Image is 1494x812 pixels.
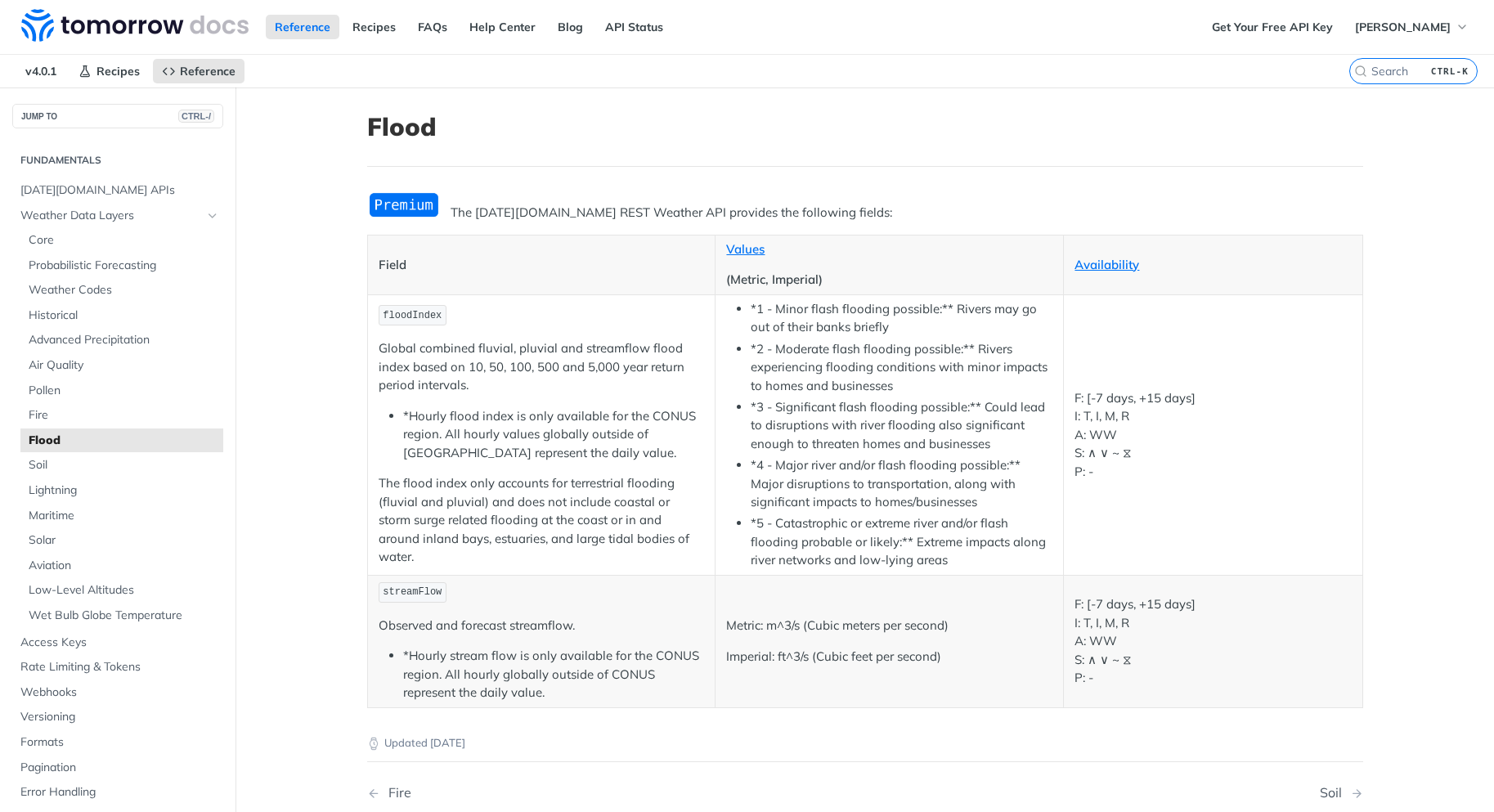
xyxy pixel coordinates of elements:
span: Wet Bulb Globe Temperature [29,608,219,624]
div: Soil [1320,785,1350,801]
a: Pagination [12,756,223,780]
button: JUMP TOCTRL-/ [12,104,223,128]
a: Reference [153,59,245,83]
a: Aviation [20,554,223,578]
li: *2 - Moderate flash flooding possible:** Rivers experiencing flooding conditions with minor impac... [751,340,1052,396]
a: Solar [20,528,223,553]
a: Availability [1075,257,1139,272]
span: Lightning [29,482,219,499]
p: The [DATE][DOMAIN_NAME] REST Weather API provides the following fields: [367,204,1363,222]
a: Advanced Precipitation [20,328,223,352]
li: *5 - Catastrophic or extreme river and/or flash flooding probable or likely:** Extreme impacts al... [751,514,1052,570]
div: Fire [380,785,411,801]
a: API Status [596,15,672,39]
p: (Metric, Imperial) [726,271,1052,289]
a: Air Quality [20,353,223,378]
span: Soil [29,457,219,473]
a: Pollen [20,379,223,403]
p: Observed and forecast streamflow. [379,617,705,635]
a: Weather Codes [20,278,223,303]
p: F: [-7 days, +15 days] I: T, I, M, R A: WW S: ∧ ∨ ~ ⧖ P: - [1075,389,1351,482]
button: [PERSON_NAME] [1346,15,1478,39]
span: Access Keys [20,635,219,651]
span: Low-Level Altitudes [29,582,219,599]
a: Next Page: Soil [1320,785,1363,801]
a: Reference [266,15,339,39]
a: Flood [20,428,223,453]
span: Maritime [29,508,219,524]
span: Probabilistic Forecasting [29,258,219,274]
a: Access Keys [12,630,223,655]
a: Wet Bulb Globe Temperature [20,603,223,628]
a: Soil [20,453,223,478]
a: FAQs [409,15,456,39]
li: *3 - Significant flash flooding possible:** Could lead to disruptions with river flooding also si... [751,398,1052,454]
p: F: [-7 days, +15 days] I: T, I, M, R A: WW S: ∧ ∨ ~ ⧖ P: - [1075,595,1351,688]
span: CTRL-/ [178,110,214,123]
a: Help Center [460,15,545,39]
span: Core [29,232,219,249]
li: *4 - Major river and/or flash flooding possible:** Major disruptions to transportation, along wit... [751,456,1052,512]
span: Weather Codes [29,282,219,298]
span: Flood [29,433,219,449]
span: Rate Limiting & Tokens [20,659,219,675]
span: floodIndex [383,310,442,321]
span: Pollen [29,383,219,399]
span: streamFlow [383,586,442,598]
a: Blog [549,15,592,39]
img: Tomorrow.io Weather API Docs [21,9,249,42]
a: Previous Page: Fire [367,785,794,801]
a: Rate Limiting & Tokens [12,655,223,680]
a: Maritime [20,504,223,528]
span: v4.0.1 [16,59,65,83]
span: Weather Data Layers [20,208,202,224]
li: *1 - Minor flash flooding possible:** Rivers may go out of their banks briefly [751,300,1052,337]
a: Webhooks [12,680,223,705]
a: Core [20,228,223,253]
span: Historical [29,307,219,324]
kbd: CTRL-K [1427,63,1473,79]
span: Aviation [29,558,219,574]
span: Pagination [20,760,219,776]
p: The flood index only accounts for terrestrial flooding (fluvial and pluvial) and does not include... [379,474,705,567]
li: *Hourly stream flow is only available for the CONUS region. All hourly globally outside of CONUS ... [403,647,705,702]
a: Fire [20,403,223,428]
p: Global combined fluvial, pluvial and streamflow flood index based on 10, 50, 100, 500 and 5,000 y... [379,339,705,395]
button: Hide subpages for Weather Data Layers [206,209,219,222]
span: Error Handling [20,784,219,801]
h2: Fundamentals [12,153,223,168]
a: Low-Level Altitudes [20,578,223,603]
a: Recipes [70,59,149,83]
span: Air Quality [29,357,219,374]
span: Solar [29,532,219,549]
span: [PERSON_NAME] [1355,20,1451,34]
a: [DATE][DOMAIN_NAME] APIs [12,178,223,203]
svg: Search [1354,65,1367,78]
a: Historical [20,303,223,328]
a: Values [726,241,765,257]
a: Recipes [343,15,405,39]
p: Field [379,256,705,275]
p: Metric: m^3/s (Cubic meters per second) [726,617,1052,635]
span: Recipes [96,64,140,79]
a: Formats [12,730,223,755]
span: Fire [29,407,219,424]
a: Lightning [20,478,223,503]
span: Advanced Precipitation [29,332,219,348]
a: Weather Data LayersHide subpages for Weather Data Layers [12,204,223,228]
span: [DATE][DOMAIN_NAME] APIs [20,182,219,199]
span: Versioning [20,709,219,725]
span: Webhooks [20,684,219,701]
a: Versioning [12,705,223,729]
h1: Flood [367,112,1363,141]
a: Probabilistic Forecasting [20,253,223,278]
li: *Hourly flood index is only available for the CONUS region. All hourly values globally outside of... [403,407,705,463]
a: Error Handling [12,780,223,805]
p: Updated [DATE] [367,735,1363,751]
span: Formats [20,734,219,751]
p: Imperial: ft^3/s (Cubic feet per second) [726,648,1052,666]
span: Reference [180,64,236,79]
a: Get Your Free API Key [1203,15,1342,39]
